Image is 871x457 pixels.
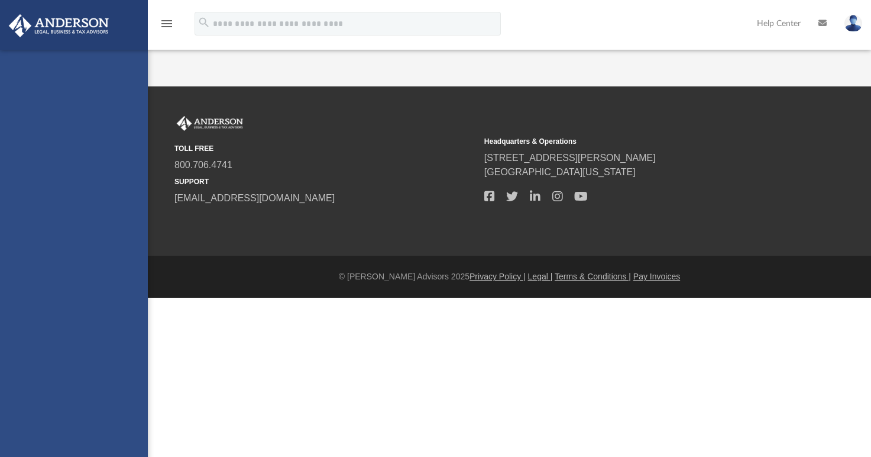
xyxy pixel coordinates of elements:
[470,272,526,281] a: Privacy Policy |
[633,272,680,281] a: Pay Invoices
[555,272,631,281] a: Terms & Conditions |
[174,143,476,154] small: TOLL FREE
[174,193,335,203] a: [EMAIL_ADDRESS][DOMAIN_NAME]
[174,176,476,187] small: SUPPORT
[5,14,112,37] img: Anderson Advisors Platinum Portal
[160,17,174,31] i: menu
[174,116,245,131] img: Anderson Advisors Platinum Portal
[528,272,553,281] a: Legal |
[484,153,656,163] a: [STREET_ADDRESS][PERSON_NAME]
[148,271,871,283] div: © [PERSON_NAME] Advisors 2025
[844,15,862,32] img: User Pic
[160,22,174,31] a: menu
[484,136,786,147] small: Headquarters & Operations
[174,160,232,170] a: 800.706.4741
[197,16,211,29] i: search
[484,167,636,177] a: [GEOGRAPHIC_DATA][US_STATE]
